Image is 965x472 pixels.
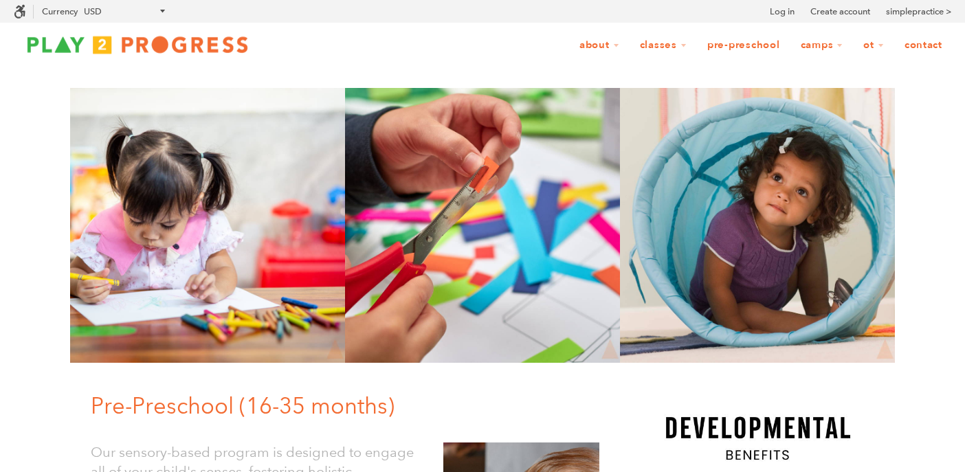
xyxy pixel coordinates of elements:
a: Contact [896,32,951,58]
a: About [570,32,628,58]
img: Play2Progress logo [14,31,261,58]
h1: Pre-Preschool (16-35 months) [91,390,610,422]
a: OT [854,32,893,58]
a: simplepractice > [886,5,951,19]
a: Pre-Preschool [698,32,789,58]
a: Log in [770,5,795,19]
a: Classes [631,32,696,58]
a: Create account [810,5,870,19]
a: Camps [792,32,852,58]
label: Currency [42,6,78,16]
